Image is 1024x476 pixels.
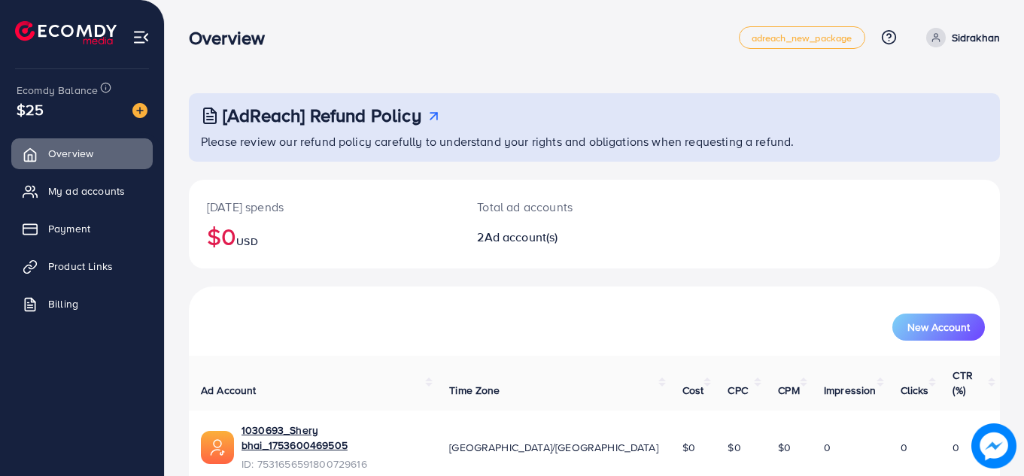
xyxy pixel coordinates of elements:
a: Billing [11,289,153,319]
span: $0 [778,440,791,455]
span: Cost [682,383,704,398]
span: Time Zone [449,383,500,398]
span: Clicks [901,383,929,398]
span: Ad Account [201,383,257,398]
span: [GEOGRAPHIC_DATA]/[GEOGRAPHIC_DATA] [449,440,658,455]
a: My ad accounts [11,176,153,206]
span: Billing [48,296,78,311]
span: 0 [824,440,831,455]
span: $25 [17,99,44,120]
a: Sidrakhan [920,28,1000,47]
h3: Overview [189,27,277,49]
span: ID: 7531656591800729616 [242,456,425,471]
span: adreach_new_package [752,33,852,43]
p: Please review our refund policy carefully to understand your rights and obligations when requesti... [201,132,991,150]
p: Sidrakhan [952,29,1000,47]
a: 1030693_Shery bhai_1753600469505 [242,423,425,453]
span: Impression [824,383,877,398]
h2: $0 [207,222,441,250]
p: [DATE] spends [207,198,441,216]
span: CPC [728,383,747,398]
span: Payment [48,221,90,236]
span: New Account [907,322,970,332]
span: Ad account(s) [485,229,558,245]
a: Product Links [11,251,153,281]
h3: [AdReach] Refund Policy [223,105,421,126]
a: adreach_new_package [739,26,865,49]
h2: 2 [477,230,644,244]
img: image [132,103,147,118]
a: Payment [11,214,153,244]
span: $0 [728,440,740,455]
span: USD [236,234,257,249]
span: 0 [901,440,907,455]
p: Total ad accounts [477,198,644,216]
button: New Account [892,314,985,341]
span: $0 [682,440,695,455]
img: menu [132,29,150,46]
img: image [971,423,1016,468]
span: Ecomdy Balance [17,83,98,98]
img: ic-ads-acc.e4c84228.svg [201,431,234,464]
span: My ad accounts [48,183,125,199]
span: Overview [48,146,93,161]
span: 0 [953,440,959,455]
span: Product Links [48,259,113,274]
span: CTR (%) [953,368,972,398]
a: Overview [11,138,153,168]
span: CPM [778,383,799,398]
img: logo [15,21,117,44]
